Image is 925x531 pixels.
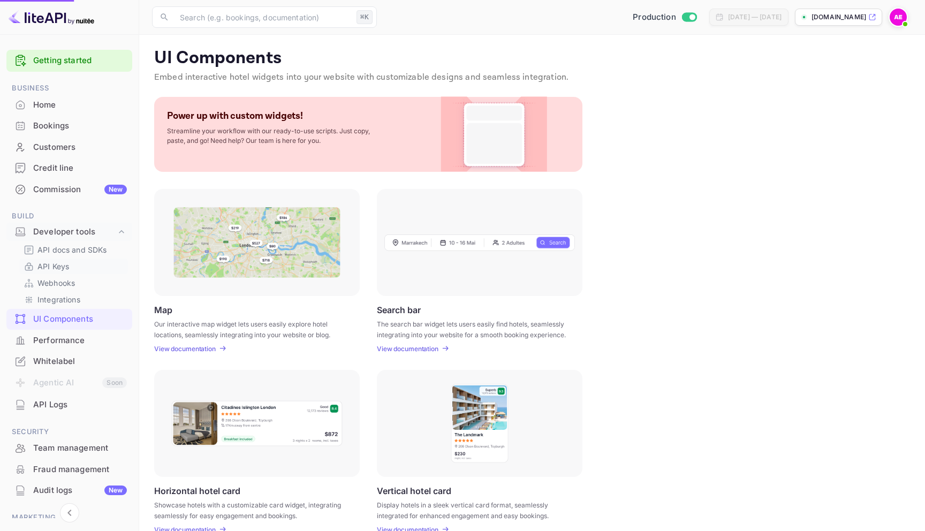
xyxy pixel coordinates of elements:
div: Whitelabel [6,351,132,372]
div: Fraud management [6,459,132,480]
img: Map Frame [173,207,340,278]
div: API Keys [19,259,128,274]
a: Team management [6,438,132,458]
div: Performance [6,330,132,351]
div: Webhooks [19,275,128,291]
div: [DATE] — [DATE] [728,12,782,22]
p: Our interactive map widget lets users easily explore hotel locations, seamlessly integrating into... [154,319,346,338]
a: Getting started [33,55,127,67]
img: LiteAPI logo [9,9,94,26]
div: ⌘K [357,10,373,24]
a: View documentation [154,345,219,353]
div: New [104,486,127,495]
div: Performance [33,335,127,347]
a: Bookings [6,116,132,135]
a: Performance [6,330,132,350]
span: Security [6,426,132,438]
div: Home [6,95,132,116]
div: Credit line [6,158,132,179]
a: Customers [6,137,132,157]
p: View documentation [377,345,438,353]
p: API docs and SDKs [37,244,107,255]
a: API Logs [6,395,132,414]
div: Integrations [19,292,128,307]
div: New [104,185,127,194]
div: Switch to Sandbox mode [628,11,701,24]
p: Power up with custom widgets! [167,110,303,122]
p: Embed interactive hotel widgets into your website with customizable designs and seamless integrat... [154,71,910,84]
a: Audit logsNew [6,480,132,500]
button: Collapse navigation [60,503,79,522]
a: Webhooks [24,277,124,289]
a: View documentation [377,345,442,353]
span: Build [6,210,132,222]
img: Custom Widget PNG [451,97,537,172]
img: Horizontal hotel card Frame [171,400,343,447]
span: Production [633,11,676,24]
div: Team management [33,442,127,454]
img: Vertical hotel card Frame [450,383,509,464]
p: Search bar [377,305,421,315]
img: achraf Elkhaier [890,9,907,26]
p: Streamline your workflow with our ready-to-use scripts. Just copy, paste, and go! Need help? Our ... [167,126,381,146]
p: Webhooks [37,277,75,289]
a: CommissionNew [6,179,132,199]
div: Bookings [6,116,132,136]
a: API Keys [24,261,124,272]
div: API docs and SDKs [19,242,128,257]
div: Commission [33,184,127,196]
div: Customers [6,137,132,158]
div: Bookings [33,120,127,132]
div: API Logs [6,395,132,415]
a: UI Components [6,309,132,329]
div: API Logs [33,399,127,411]
p: Horizontal hotel card [154,486,240,496]
div: UI Components [33,313,127,325]
div: Audit logsNew [6,480,132,501]
div: Developer tools [33,226,116,238]
span: Marketing [6,512,132,524]
span: Business [6,82,132,94]
input: Search (e.g. bookings, documentation) [173,6,352,28]
div: CommissionNew [6,179,132,200]
div: Credit line [33,162,127,175]
a: Credit line [6,158,132,178]
div: Developer tools [6,223,132,241]
div: Team management [6,438,132,459]
p: Map [154,305,172,315]
div: UI Components [6,309,132,330]
div: Audit logs [33,484,127,497]
p: UI Components [154,48,910,69]
p: Integrations [37,294,80,305]
a: API docs and SDKs [24,244,124,255]
p: API Keys [37,261,69,272]
div: Getting started [6,50,132,72]
p: View documentation [154,345,216,353]
div: Home [33,99,127,111]
div: Whitelabel [33,355,127,368]
img: Search Frame [384,234,575,251]
a: Whitelabel [6,351,132,371]
a: Integrations [24,294,124,305]
div: Fraud management [33,464,127,476]
p: Display hotels in a sleek vertical card format, seamlessly integrated for enhanced engagement and... [377,500,569,519]
div: Customers [33,141,127,154]
p: [DOMAIN_NAME] [812,12,866,22]
p: Showcase hotels with a customizable card widget, integrating seamlessly for easy engagement and b... [154,500,346,519]
a: Home [6,95,132,115]
a: Fraud management [6,459,132,479]
p: Vertical hotel card [377,486,451,496]
p: The search bar widget lets users easily find hotels, seamlessly integrating into your website for... [377,319,569,338]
